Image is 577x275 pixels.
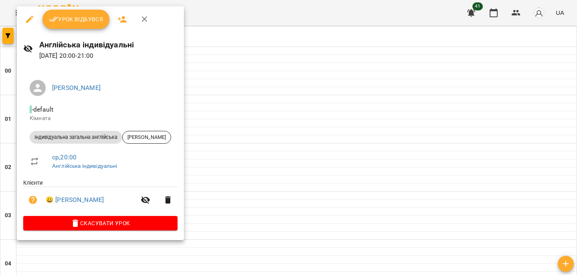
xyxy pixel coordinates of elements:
[39,51,178,61] p: [DATE] 20:00 - 21:00
[39,39,178,51] h6: Англійська індивідуальні
[46,195,104,205] a: 😀 [PERSON_NAME]
[30,106,55,113] span: - default
[52,84,101,92] a: [PERSON_NAME]
[30,114,171,122] p: Кімната
[23,216,178,230] button: Скасувати Урок
[30,134,122,141] span: Індивідуальна загальна англійська
[23,179,178,216] ul: Клієнти
[52,163,117,169] a: Англійська індивідуальні
[49,14,103,24] span: Урок відбувся
[30,218,171,228] span: Скасувати Урок
[122,131,171,144] div: [PERSON_NAME]
[52,153,77,161] a: ср , 20:00
[23,190,42,210] button: Візит ще не сплачено. Додати оплату?
[123,134,171,141] span: [PERSON_NAME]
[42,10,110,29] button: Урок відбувся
